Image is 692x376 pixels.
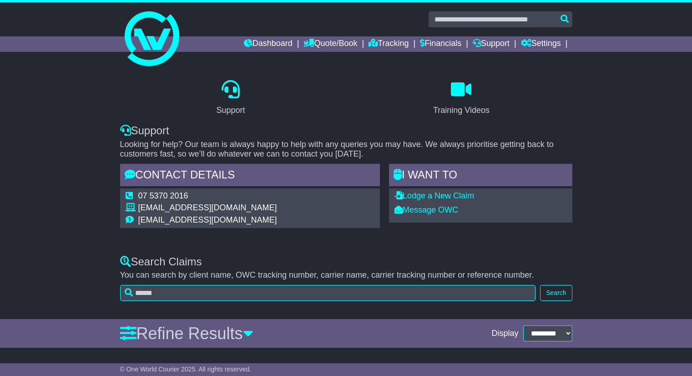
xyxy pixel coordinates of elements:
[473,36,510,52] a: Support
[138,215,277,225] td: [EMAIL_ADDRESS][DOMAIN_NAME]
[138,191,277,203] td: 07 5370 2016
[210,77,251,120] a: Support
[244,36,293,52] a: Dashboard
[138,203,277,215] td: [EMAIL_ADDRESS][DOMAIN_NAME]
[521,36,561,52] a: Settings
[540,285,572,301] button: Search
[120,164,380,188] div: Contact Details
[369,36,409,52] a: Tracking
[120,324,253,343] a: Refine Results
[303,36,357,52] a: Quote/Book
[420,36,461,52] a: Financials
[216,104,245,117] div: Support
[120,124,572,137] div: Support
[389,164,572,188] div: I WANT to
[491,329,518,339] span: Display
[120,255,572,269] div: Search Claims
[394,191,474,200] a: Lodge a New Claim
[433,104,490,117] div: Training Videos
[120,366,252,373] span: © One World Courier 2025. All rights reserved.
[394,205,458,214] a: Message OWC
[427,77,495,120] a: Training Videos
[120,270,572,280] p: You can search by client name, OWC tracking number, carrier name, carrier tracking number or refe...
[120,140,572,159] p: Looking for help? Our team is always happy to help with any queries you may have. We always prior...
